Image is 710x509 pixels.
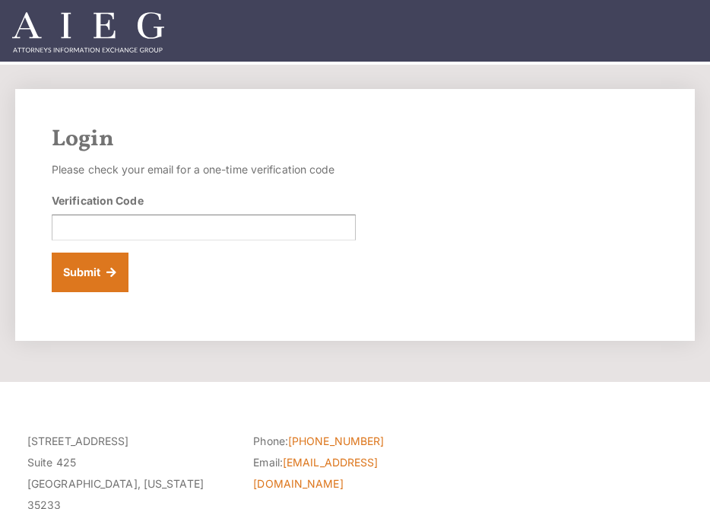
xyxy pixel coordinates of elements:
h2: Login [52,126,658,153]
button: Submit [52,253,128,292]
li: Phone: [253,431,456,452]
p: Please check your email for a one-time verification code [52,159,356,180]
img: Attorneys Information Exchange Group [12,12,164,52]
a: [PHONE_NUMBER] [288,434,384,447]
li: Email: [253,452,456,495]
a: [EMAIL_ADDRESS][DOMAIN_NAME] [253,456,378,490]
label: Verification Code [52,192,144,208]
